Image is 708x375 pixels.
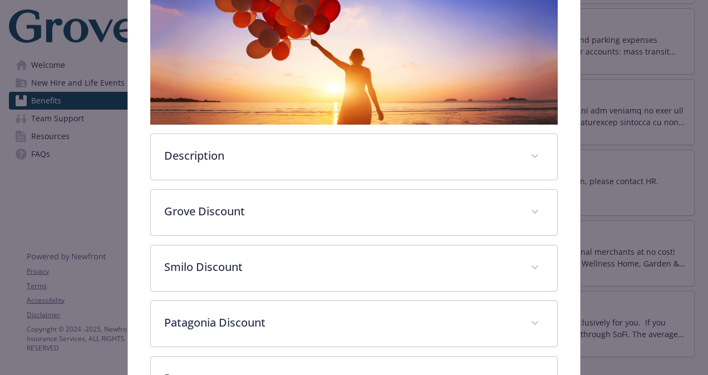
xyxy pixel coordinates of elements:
div: Smilo Discount [151,245,557,291]
p: Grove Discount [164,203,517,220]
div: Patagonia Discount [151,301,557,347]
p: Description [164,147,517,164]
div: Description [151,134,557,180]
p: Patagonia Discount [164,314,517,331]
div: Grove Discount [151,190,557,235]
p: Smilo Discount [164,259,517,275]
